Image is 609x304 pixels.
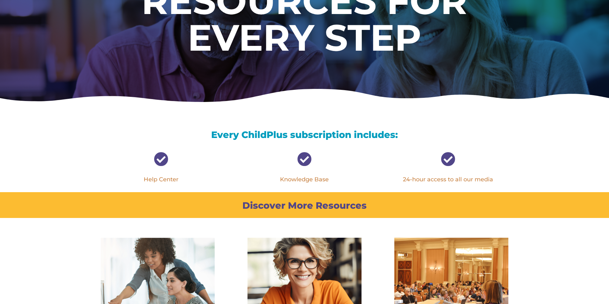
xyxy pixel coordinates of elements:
[280,176,329,183] a: Knowledge Base
[101,130,508,142] h3: Every ChildPlus subscription includes:
[441,152,455,166] span: 
[297,152,312,166] span: 
[387,176,508,184] p: 24-hour access to all our media
[154,152,168,166] span: 
[101,201,508,213] h3: Discover More Resources
[144,176,178,183] a: Help Center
